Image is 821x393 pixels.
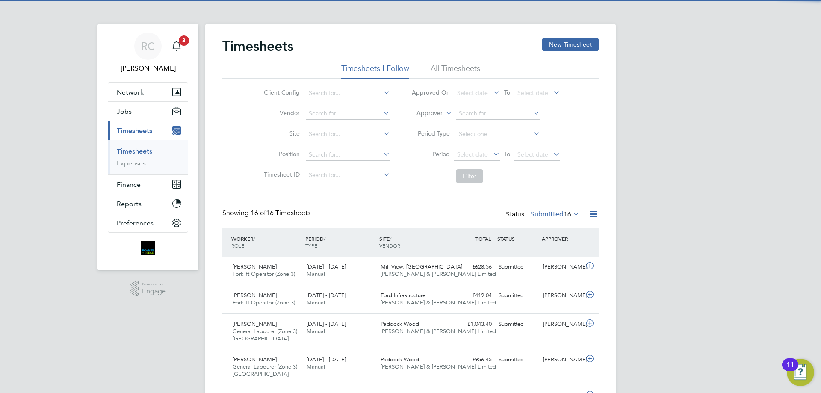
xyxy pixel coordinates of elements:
div: Showing [222,209,312,218]
input: Search for... [306,87,390,99]
span: Manual [307,270,325,278]
span: [PERSON_NAME] [233,263,277,270]
span: / [324,235,325,242]
button: Jobs [108,102,188,121]
span: To [502,87,513,98]
label: Approver [404,109,443,118]
label: Timesheet ID [261,171,300,178]
label: Period [411,150,450,158]
span: [PERSON_NAME] & [PERSON_NAME] Limited [381,299,496,306]
span: TYPE [305,242,317,249]
input: Search for... [306,128,390,140]
span: [DATE] - [DATE] [307,320,346,328]
span: / [390,235,391,242]
div: £956.45 [451,353,495,367]
div: 11 [786,365,794,376]
div: Submitted [495,353,540,367]
div: £1,043.40 [451,317,495,331]
span: Forklift Operator (Zone 3) [233,270,295,278]
span: [DATE] - [DATE] [307,356,346,363]
a: Powered byEngage [130,281,166,297]
div: £419.04 [451,289,495,303]
span: Ford Infrastructure [381,292,425,299]
span: 3 [179,35,189,46]
input: Search for... [456,108,540,120]
span: Engage [142,288,166,295]
button: Preferences [108,213,188,232]
span: Timesheets [117,127,152,135]
a: 3 [168,33,185,60]
button: Finance [108,175,188,194]
span: [DATE] - [DATE] [307,263,346,270]
span: Paddock Wood [381,320,419,328]
span: Manual [307,328,325,335]
span: 16 of [251,209,266,217]
span: Paddock Wood [381,356,419,363]
span: Preferences [117,219,154,227]
span: / [253,235,255,242]
nav: Main navigation [97,24,198,270]
label: Period Type [411,130,450,137]
span: TOTAL [475,235,491,242]
label: Approved On [411,89,450,96]
button: New Timesheet [542,38,599,51]
span: Forklift Operator (Zone 3) [233,299,295,306]
img: bromak-logo-retina.png [141,241,155,255]
div: Timesheets [108,140,188,174]
span: Mill View, [GEOGRAPHIC_DATA] [381,263,462,270]
input: Search for... [306,169,390,181]
span: To [502,148,513,160]
span: Select date [517,151,548,158]
span: VENDOR [379,242,400,249]
a: Go to home page [108,241,188,255]
input: Search for... [306,108,390,120]
a: Expenses [117,159,146,167]
a: Timesheets [117,147,152,155]
span: 16 Timesheets [251,209,310,217]
div: [PERSON_NAME] [540,317,584,331]
div: [PERSON_NAME] [540,353,584,367]
div: Submitted [495,317,540,331]
div: [PERSON_NAME] [540,289,584,303]
input: Search for... [306,149,390,161]
span: Finance [117,180,141,189]
span: Network [117,88,144,96]
button: Reports [108,194,188,213]
span: [PERSON_NAME] & [PERSON_NAME] Limited [381,363,496,370]
input: Select one [456,128,540,140]
span: [DATE] - [DATE] [307,292,346,299]
span: Select date [457,89,488,97]
button: Timesheets [108,121,188,140]
label: Submitted [531,210,580,219]
span: Powered by [142,281,166,288]
div: APPROVER [540,231,584,246]
div: SITE [377,231,451,253]
span: 16 [564,210,571,219]
span: RC [141,41,155,52]
label: Site [261,130,300,137]
li: All Timesheets [431,63,480,79]
span: [PERSON_NAME] & [PERSON_NAME] Limited [381,328,496,335]
span: [PERSON_NAME] [233,356,277,363]
span: Reports [117,200,142,208]
div: Submitted [495,260,540,274]
span: [PERSON_NAME] & [PERSON_NAME] Limited [381,270,496,278]
div: Submitted [495,289,540,303]
span: Roselyn Coelho [108,63,188,74]
span: Jobs [117,107,132,115]
div: STATUS [495,231,540,246]
span: ROLE [231,242,244,249]
span: [PERSON_NAME] [233,292,277,299]
h2: Timesheets [222,38,293,55]
span: General Labourer (Zone 3) [GEOGRAPHIC_DATA] [233,328,297,342]
div: PERIOD [303,231,377,253]
span: Manual [307,299,325,306]
div: £628.56 [451,260,495,274]
button: Filter [456,169,483,183]
div: WORKER [229,231,303,253]
span: Manual [307,363,325,370]
div: Status [506,209,582,221]
label: Vendor [261,109,300,117]
button: Open Resource Center, 11 new notifications [787,359,814,386]
button: Network [108,83,188,101]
